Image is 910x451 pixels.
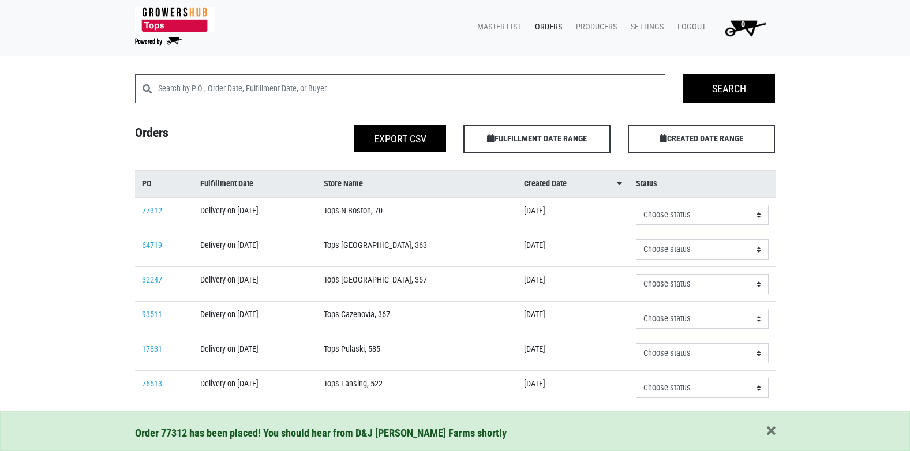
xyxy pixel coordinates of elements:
[317,232,518,267] td: Tops [GEOGRAPHIC_DATA], 363
[193,267,317,302] td: Delivery on [DATE]
[317,371,518,405] td: Tops Lansing, 522
[741,20,745,29] span: 0
[517,405,629,440] td: [DATE]
[193,232,317,267] td: Delivery on [DATE]
[317,197,518,232] td: Tops N Boston, 70
[135,7,215,32] img: 279edf242af8f9d49a69d9d2afa010fb.png
[135,425,776,441] div: Order 77312 has been placed! You should hear from D&J [PERSON_NAME] Farms shortly
[200,178,310,190] a: Fulfillment Date
[142,275,162,285] a: 32247
[193,405,317,440] td: Delivery on [DATE]
[567,16,621,38] a: Producers
[193,302,317,336] td: Delivery on [DATE]
[193,336,317,371] td: Delivery on [DATE]
[317,336,518,371] td: Tops Pulaski, 585
[142,310,162,320] a: 93511
[468,16,526,38] a: Master List
[142,206,162,216] a: 77312
[517,371,629,405] td: [DATE]
[317,302,518,336] td: Tops Cazenovia, 367
[517,197,629,232] td: [DATE]
[710,16,776,39] a: 0
[317,267,518,302] td: Tops [GEOGRAPHIC_DATA], 357
[200,178,253,190] span: Fulfillment Date
[463,125,611,153] span: FULFILLMENT DATE RANGE
[526,16,567,38] a: Orders
[517,232,629,267] td: [DATE]
[720,16,771,39] img: Cart
[354,125,446,152] button: Export CSV
[142,379,162,389] a: 76513
[324,178,511,190] a: Store Name
[193,371,317,405] td: Delivery on [DATE]
[636,178,769,190] a: Status
[683,74,775,103] input: Search
[517,302,629,336] td: [DATE]
[517,267,629,302] td: [DATE]
[668,16,710,38] a: Logout
[517,336,629,371] td: [DATE]
[621,16,668,38] a: Settings
[636,178,657,190] span: Status
[324,178,363,190] span: Store Name
[142,178,152,190] span: PO
[628,125,775,153] span: CREATED DATE RANGE
[142,240,162,250] a: 64719
[142,178,186,190] a: PO
[142,344,162,354] a: 17831
[158,74,666,103] input: Search by P.O., Order Date, Fulfillment Date, or Buyer
[135,37,183,46] img: Powered by Big Wheelbarrow
[126,125,291,148] h4: Orders
[193,197,317,232] td: Delivery on [DATE]
[317,405,518,440] td: Tops Manlius, 365
[524,178,567,190] span: Created Date
[524,178,622,190] a: Created Date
